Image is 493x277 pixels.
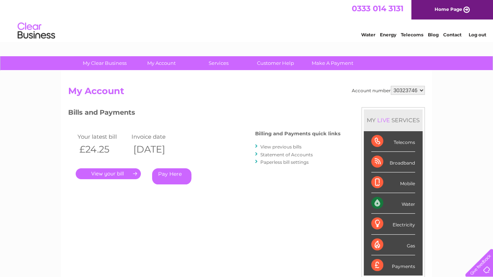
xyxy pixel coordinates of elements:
[76,132,130,142] td: Your latest bill
[152,168,191,184] a: Pay Here
[76,142,130,157] th: £24.25
[380,32,396,37] a: Energy
[371,214,415,234] div: Electricity
[130,132,184,142] td: Invoice date
[245,56,306,70] a: Customer Help
[401,32,423,37] a: Telecoms
[188,56,249,70] a: Services
[260,144,302,150] a: View previous bills
[352,86,425,95] div: Account number
[255,131,341,136] h4: Billing and Payments quick links
[371,235,415,255] div: Gas
[364,109,423,131] div: MY SERVICES
[361,32,375,37] a: Water
[428,32,439,37] a: Blog
[352,4,403,13] a: 0333 014 3131
[74,56,136,70] a: My Clear Business
[76,168,141,179] a: .
[376,117,391,124] div: LIVE
[468,32,486,37] a: Log out
[371,172,415,193] div: Mobile
[130,142,184,157] th: [DATE]
[260,159,309,165] a: Paperless bill settings
[371,152,415,172] div: Broadband
[371,131,415,152] div: Telecoms
[68,86,425,100] h2: My Account
[70,4,424,36] div: Clear Business is a trading name of Verastar Limited (registered in [GEOGRAPHIC_DATA] No. 3667643...
[68,107,341,120] h3: Bills and Payments
[17,19,55,42] img: logo.png
[371,193,415,214] div: Water
[443,32,462,37] a: Contact
[371,255,415,276] div: Payments
[302,56,363,70] a: Make A Payment
[131,56,193,70] a: My Account
[260,152,313,157] a: Statement of Accounts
